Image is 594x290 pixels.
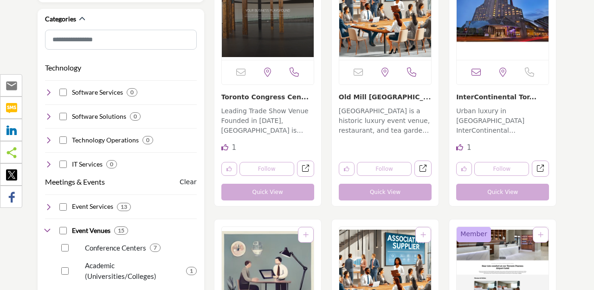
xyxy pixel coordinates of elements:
[72,135,139,145] h4: Technology Operations: Services for managing technology operations
[456,106,549,137] p: Urban luxury in [GEOGRAPHIC_DATA] InterContinental [GEOGRAPHIC_DATA] is set in the heart of the f...
[456,144,463,151] i: Like
[45,176,105,187] button: Meetings & Events
[456,92,549,102] h3: InterContinental Toronto Centre
[456,104,549,137] a: Urban luxury in [GEOGRAPHIC_DATA] InterContinental [GEOGRAPHIC_DATA] is set in the heart of the f...
[239,162,294,176] button: Follow
[180,177,197,187] buton: Clear
[106,160,117,168] div: 0 Results For IT Services
[134,113,137,120] b: 0
[117,203,131,211] div: 13 Results For Event Services
[221,93,309,101] a: Toronto Congress Cen...
[59,161,67,168] input: Select IT Services checkbox
[221,184,314,200] button: Quick View
[221,104,314,137] a: Leading Trade Show Venue Founded in [DATE], [GEOGRAPHIC_DATA] is Canada's largest privately owned...
[59,227,67,234] input: Select Event Venues checkbox
[72,202,113,211] h4: Event Services: Comprehensive event management services
[357,162,412,176] button: Follow
[45,62,81,73] button: Technology
[414,161,432,177] a: Open old-mill-toronto in new tab
[130,112,141,121] div: 0 Results For Software Solutions
[474,162,529,176] button: Follow
[121,204,127,210] b: 13
[538,231,543,238] a: Add To List
[118,227,124,234] b: 15
[59,203,67,211] input: Select Event Services checkbox
[297,161,314,177] a: Open toronto-congress-centre in new tab
[61,267,69,275] input: Select Academic (Universities/Colleges) checkbox
[460,229,487,239] span: Member
[130,89,134,96] b: 0
[456,162,472,176] button: Like listing
[532,161,549,177] a: Open intercontinental-toronto-centre in new tab
[456,93,536,101] a: InterContinental Tor...
[467,143,471,152] span: 1
[221,92,314,102] h3: Toronto Congress Centre
[72,112,126,121] h4: Software Solutions: Software solutions and applications
[221,106,314,137] p: Leading Trade Show Venue Founded in [DATE], [GEOGRAPHIC_DATA] is Canada's largest privately owned...
[339,162,355,176] button: Like listing
[127,88,137,97] div: 0 Results For Software Services
[85,260,182,281] p: Academic (Universities/Colleges): Services and resources offered by universities and colleges to ...
[45,14,76,24] h2: Categories
[303,231,309,238] a: Add To List
[221,162,237,176] button: Like listing
[110,161,113,168] b: 0
[232,143,236,152] span: 1
[339,184,432,200] button: Quick View
[72,88,123,97] h4: Software Services: Software development and support services
[72,160,103,169] h4: IT Services: IT services and support
[114,226,128,235] div: 15 Results For Event Venues
[221,144,228,151] i: Like
[61,244,69,251] input: Select Conference Centers checkbox
[59,89,67,96] input: Select Software Services checkbox
[186,267,197,275] div: 1 Results For Academic (Universities/Colleges)
[154,245,157,251] b: 7
[45,30,197,50] input: Search Category
[59,136,67,144] input: Select Technology Operations checkbox
[142,136,153,144] div: 0 Results For Technology Operations
[456,184,549,200] button: Quick View
[339,106,432,137] p: [GEOGRAPHIC_DATA] is a historic luxury event venue, restaurant, and tea garden located in [GEOGRA...
[339,104,432,137] a: [GEOGRAPHIC_DATA] is a historic luxury event venue, restaurant, and tea garden located in [GEOGRA...
[72,226,110,235] h4: Event Venues: Venues for hosting events
[190,268,193,274] b: 1
[150,244,161,252] div: 7 Results For Conference Centers
[146,137,149,143] b: 0
[59,113,67,120] input: Select Software Solutions checkbox
[339,92,432,102] h3: Old Mill Toronto
[420,231,426,238] a: Add To List
[85,243,146,253] p: Conference Centers: Dedicated facilities equipped for hosting conferences, meetings, and events, ...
